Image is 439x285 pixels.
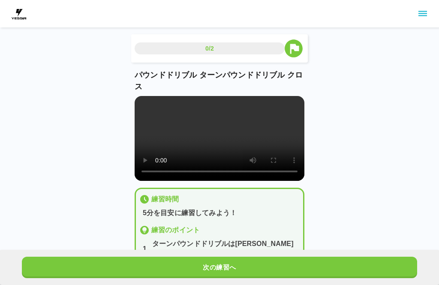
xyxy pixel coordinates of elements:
[205,44,214,53] p: 0/2
[143,244,149,254] p: 1 .
[143,208,300,218] p: 5分を目安に練習してみよう！
[415,6,430,21] button: sidemenu
[151,194,179,204] p: 練習時間
[152,239,300,259] p: ターンパウンドドリブルは[PERSON_NAME]に強くつきながら外に弾くイメージで行う。
[135,69,304,93] p: パウンドドリブル ターンパウンドドリブル クロス
[22,257,417,278] button: 次の練習へ
[151,225,200,235] p: 練習のポイント
[10,5,27,22] img: dummy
